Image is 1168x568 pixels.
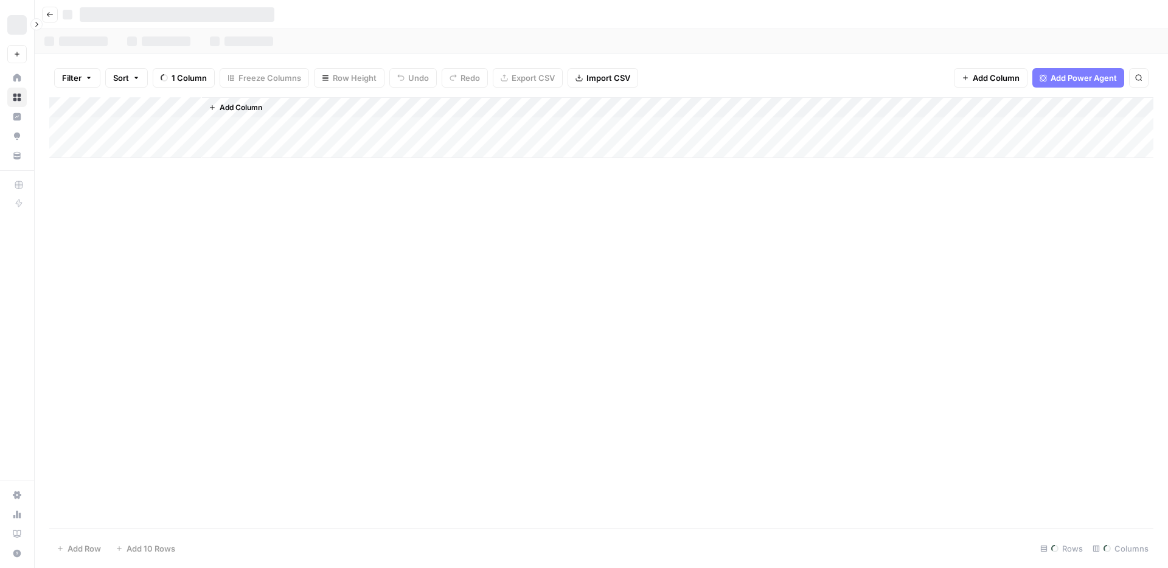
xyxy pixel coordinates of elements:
button: Filter [54,68,100,88]
button: Undo [389,68,437,88]
span: Row Height [333,72,377,84]
span: Add Column [973,72,1020,84]
span: Filter [62,72,82,84]
span: Sort [113,72,129,84]
button: Add Column [204,100,267,116]
a: Your Data [7,146,27,165]
button: Export CSV [493,68,563,88]
span: Redo [461,72,480,84]
button: Add 10 Rows [108,539,182,558]
button: 1 Column [153,68,215,88]
span: Add Column [220,102,262,113]
a: Usage [7,505,27,524]
a: Learning Hub [7,524,27,544]
span: Undo [408,72,429,84]
button: Import CSV [568,68,638,88]
button: Redo [442,68,488,88]
button: Row Height [314,68,384,88]
span: Freeze Columns [238,72,301,84]
span: Export CSV [512,72,555,84]
span: Add Row [68,542,101,555]
div: Columns [1088,539,1153,558]
span: Add 10 Rows [127,542,175,555]
span: Add Power Agent [1051,72,1117,84]
button: Add Power Agent [1032,68,1124,88]
a: Browse [7,88,27,107]
button: Add Column [954,68,1027,88]
span: Import CSV [586,72,630,84]
a: Settings [7,485,27,505]
button: Add Row [49,539,108,558]
a: Insights [7,107,27,126]
button: Help + Support [7,544,27,563]
div: Rows [1035,539,1088,558]
a: Opportunities [7,126,27,146]
button: Freeze Columns [220,68,309,88]
button: Sort [105,68,148,88]
span: 1 Column [172,72,207,84]
a: Home [7,68,27,88]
